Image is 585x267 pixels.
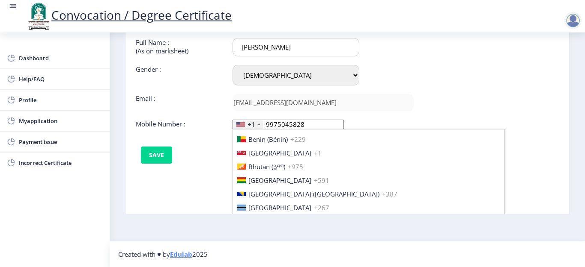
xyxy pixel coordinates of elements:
[141,147,172,164] button: Save
[118,250,208,258] span: Created with ♥ by 2025
[248,120,255,129] div: +1
[248,190,379,198] span: [GEOGRAPHIC_DATA] ([GEOGRAPHIC_DATA])
[129,94,226,111] div: Email :
[248,176,311,185] span: [GEOGRAPHIC_DATA]
[19,137,103,147] span: Payment issue
[314,203,329,212] span: +267
[129,38,226,56] div: Full Name : (As on marksheet)
[233,120,344,129] input: Mobile No
[19,116,103,126] span: Myapplication
[314,176,329,185] span: +591
[233,120,263,129] div: United States: +1
[290,135,306,144] span: +229
[248,149,311,157] span: [GEOGRAPHIC_DATA]
[248,162,285,171] span: Bhutan (འབྲུག)
[129,65,226,85] div: Gender :
[26,7,232,23] a: Convocation / Degree Certificate
[248,135,288,144] span: Benin (Bénin)
[19,74,103,84] span: Help/FAQ
[19,95,103,105] span: Profile
[382,190,397,198] span: +387
[19,53,103,63] span: Dashboard
[314,149,322,157] span: +1
[19,158,103,168] span: Incorrect Certificate
[26,2,51,31] img: logo
[288,162,303,171] span: +975
[248,203,311,212] span: [GEOGRAPHIC_DATA]
[129,120,226,129] div: Mobile Number :
[170,250,192,258] a: Edulab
